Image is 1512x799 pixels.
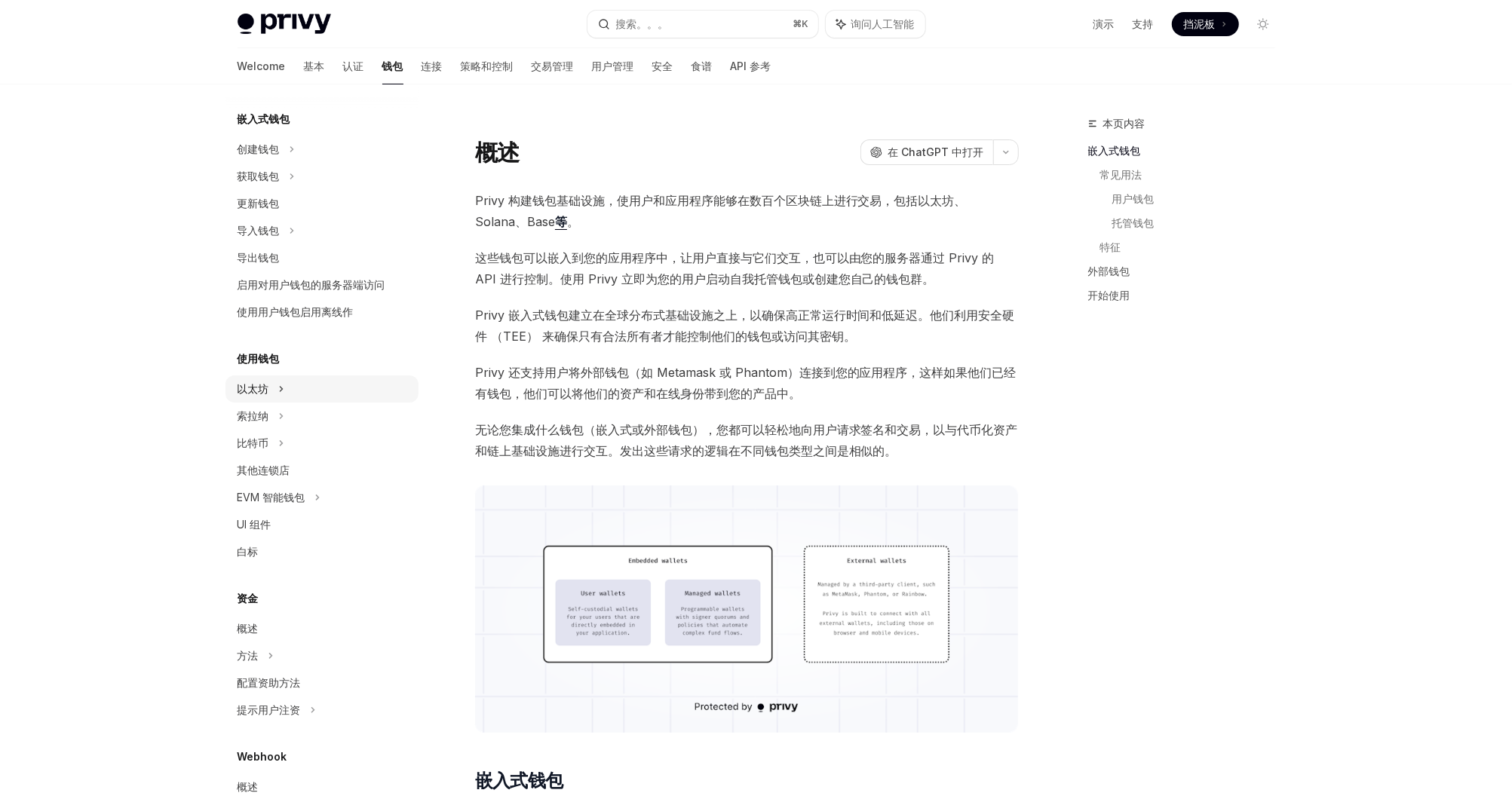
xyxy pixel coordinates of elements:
div: 方法 [238,647,259,665]
span: 嵌入式钱包 [475,769,563,793]
div: 创建钱包 [238,140,280,158]
a: 启用对用户钱包的服务器端访问 [225,271,419,298]
div: 配置资助方法 [238,674,301,692]
a: 特征 [1100,235,1287,259]
div: 启用对用户钱包的服务器端访问 [238,276,385,294]
div: 导出钱包 [238,249,280,267]
a: 基本 [304,48,325,84]
span: Privy 还支持用户将外部钱包（如 Metamask 或 Phantom）连接到您的应用程序，这样如果他们已经有钱包，他们可以将他们的资产和在线身份带到您的产品中。 [475,362,1019,404]
a: 支持 [1133,17,1154,32]
a: 策略和控制 [461,48,514,84]
a: 导出钱包 [225,244,419,271]
font: 安全 [652,59,673,74]
img: 图片/walletoverview.png [475,485,1019,733]
a: UI 组件 [225,511,419,538]
h5: 使用钱包 [238,350,280,368]
div: EVM 智能钱包 [238,488,305,507]
a: 配置资助方法 [225,669,419,696]
div: 概述 [238,778,259,796]
h1: 概述 [475,139,520,166]
a: 认证 [343,48,364,84]
div: UI 组件 [238,516,271,534]
a: API 参考 [731,48,771,84]
font: 交易管理 [532,59,574,74]
button: 询问人工智能 [826,11,925,38]
a: 嵌入式钱包 [1088,139,1287,163]
div: 比特币 [238,434,269,452]
button: 搜索。。。⌘K [587,11,818,38]
a: 托管钱包 [1112,211,1287,235]
a: 用户钱包 [1112,187,1287,211]
a: 其他连锁店 [225,457,419,484]
div: 以太坊 [238,380,269,398]
a: 白标 [225,538,419,565]
a: 概述 [225,615,419,642]
a: 安全 [652,48,673,84]
a: 常见用法 [1100,163,1287,187]
font: 连接 [422,59,443,74]
a: 使用用户钱包启用离线作 [225,298,419,326]
a: 等 [555,214,567,230]
span: Privy 嵌入式钱包建立在全球分布式基础设施之上，以确保高正常运行时间和低延迟。他们利用安全硬件 （TEE） 来确保只有合法所有者才能控制他们的钱包或访问其密钥。 [475,305,1019,347]
div: 导入钱包 [238,222,280,240]
span: Privy 构建钱包基础设施，使用户和应用程序能够在数百个区块链上进行交易，包括以太坊、Solana、Base 。 [475,190,1019,232]
span: 在 ChatGPT 中打开 [888,145,984,160]
div: 使用用户钱包启用离线作 [238,303,354,321]
div: 搜索。。。 [616,15,669,33]
a: 交易管理 [532,48,574,84]
font: 钱包 [382,59,403,74]
font: 认证 [343,59,364,74]
font: Welcome [238,59,286,74]
a: Welcome [238,48,286,84]
div: 索拉纳 [238,407,269,425]
font: 策略和控制 [461,59,514,74]
button: 切换深色模式 [1251,12,1275,36]
div: 获取钱包 [238,167,280,185]
a: 挡泥板 [1172,12,1239,36]
a: 更新钱包 [225,190,419,217]
span: ⌘ K [793,18,809,30]
button: 在 ChatGPT 中打开 [860,139,993,165]
a: 连接 [422,48,443,84]
a: 钱包 [382,48,403,84]
span: 无论您集成什么钱包（嵌入式或外部钱包），您都可以轻松地向用户请求签名和交易，以与代币化资产和链上基础设施进行交互。发出这些请求的逻辑在不同钱包类型之间是相似的。 [475,419,1019,461]
img: 灯光标志 [238,14,331,35]
a: 食谱 [692,48,713,84]
h5: 资金 [238,589,259,608]
font: 食谱 [692,59,713,74]
a: 演示 [1093,17,1115,32]
font: 基本 [304,59,325,74]
div: 其他连锁店 [238,461,290,479]
a: 外部钱包 [1088,259,1287,283]
a: 用户管理 [592,48,634,84]
font: 用户管理 [592,59,634,74]
span: 这些钱包可以嵌入到您的应用程序中，让用户直接与它们交互，也可以由您的服务器通过 Privy 的 API 进行控制。使用 Privy 立即为您的用户启动自我托管钱包或创建您自己的钱包群。 [475,247,1019,289]
h5: 嵌入式钱包 [238,110,290,128]
font: API 参考 [731,59,771,74]
div: 白标 [238,543,259,561]
div: 提示用户注资 [238,701,301,719]
span: 挡泥板 [1184,17,1216,32]
h5: Webhook [238,748,287,766]
a: 开始使用 [1088,283,1287,308]
div: 更新钱包 [238,194,280,213]
span: 本页内容 [1103,115,1146,133]
span: 询问人工智能 [851,17,915,32]
div: 概述 [238,620,259,638]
